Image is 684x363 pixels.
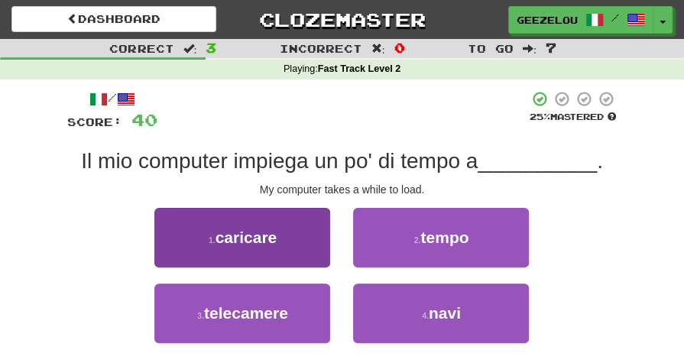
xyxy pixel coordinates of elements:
span: : [523,43,537,53]
span: . [597,149,603,173]
span: navi [429,304,461,322]
span: : [183,43,196,53]
span: 40 [131,110,157,129]
span: tempo [420,228,468,246]
a: Dashboard [11,6,216,32]
span: caricare [216,228,277,246]
button: 2.tempo [353,208,529,267]
span: : [371,43,385,53]
span: 0 [394,40,404,55]
span: 3 [206,40,216,55]
span: 25 % [530,112,550,122]
span: Correct [109,42,173,55]
span: / [611,12,619,23]
small: 4 . [422,311,429,320]
strong: Fast Track Level 2 [318,63,401,74]
button: 3.telecamere [154,284,330,343]
span: To go [468,42,514,55]
span: geezelouise [517,13,578,27]
span: Il mio computer impiega un po' di tempo a [81,149,478,173]
div: My computer takes a while to load. [67,182,618,197]
small: 3 . [197,311,204,320]
a: geezelouise / [508,6,653,34]
span: Incorrect [280,42,362,55]
small: 1 . [209,235,216,245]
span: telecamere [204,304,288,322]
a: Clozemaster [239,6,444,33]
span: Score: [67,115,122,128]
button: 1.caricare [154,208,330,267]
button: 4.navi [353,284,529,343]
div: / [67,90,157,109]
small: 2 . [414,235,421,245]
span: __________ [478,149,597,173]
span: 7 [546,40,556,55]
div: Mastered [529,111,618,123]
